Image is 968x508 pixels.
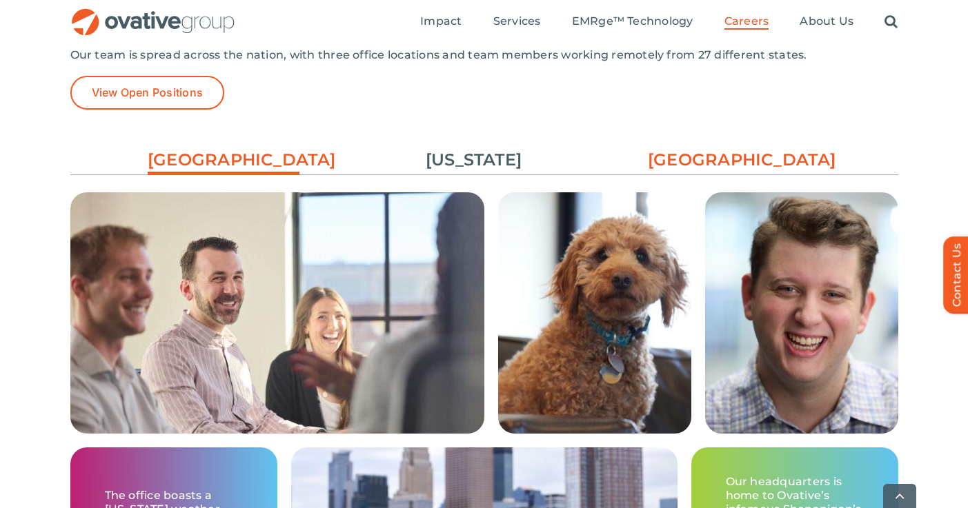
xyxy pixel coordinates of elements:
[70,76,225,110] a: View Open Positions
[70,7,236,20] a: OG_Full_horizontal_RGB
[800,14,853,28] span: About Us
[885,14,898,30] a: Search
[705,192,898,434] img: Careers – Minneapolis Grid 3
[92,86,204,99] span: View Open Positions
[70,141,898,179] ul: Post Filters
[648,148,800,172] a: [GEOGRAPHIC_DATA]
[498,192,691,434] img: Careers – Minneapolis Grid 4
[724,14,769,28] span: Careers
[70,48,898,62] p: Our team is spread across the nation, with three office locations and team members working remote...
[800,14,853,30] a: About Us
[148,148,299,179] a: [GEOGRAPHIC_DATA]
[724,14,769,30] a: Careers
[572,14,693,30] a: EMRge™ Technology
[398,148,550,172] a: [US_STATE]
[420,14,462,28] span: Impact
[420,14,462,30] a: Impact
[493,14,541,28] span: Services
[572,14,693,28] span: EMRge™ Technology
[493,14,541,30] a: Services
